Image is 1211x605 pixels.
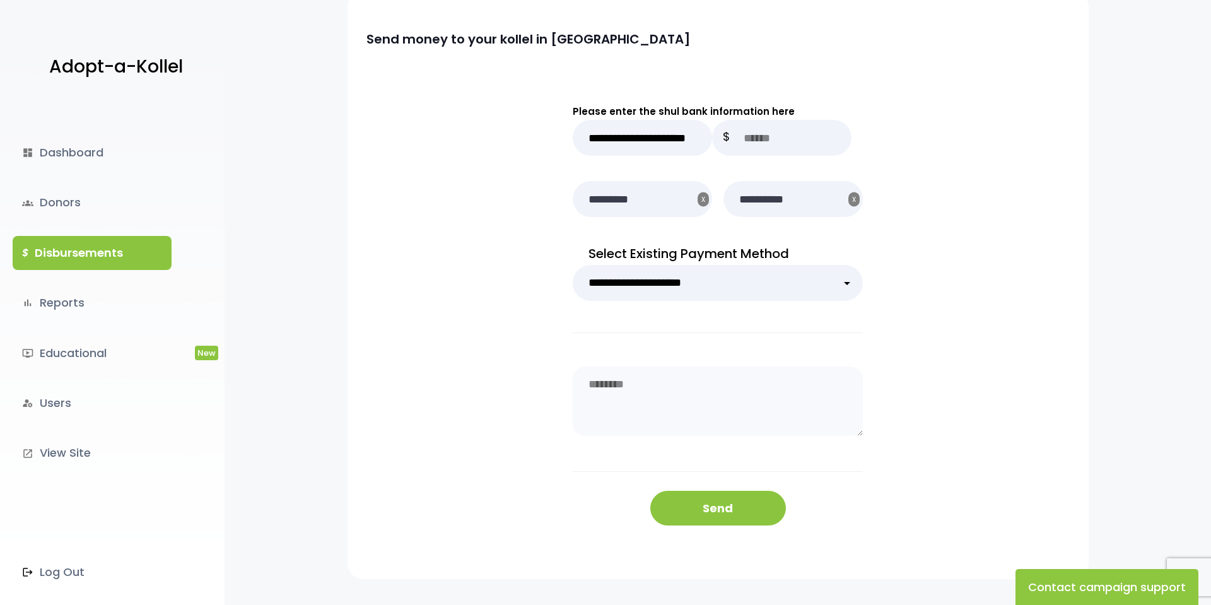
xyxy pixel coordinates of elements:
i: $ [22,244,28,262]
p: Please enter the shul bank information here [573,103,863,120]
a: manage_accountsUsers [13,386,172,420]
a: groupsDonors [13,185,172,220]
i: bar_chart [22,297,33,308]
span: groups [22,197,33,209]
a: Log Out [13,555,172,589]
a: launchView Site [13,436,172,470]
a: bar_chartReports [13,286,172,320]
i: dashboard [22,147,33,158]
button: X [698,192,709,207]
a: ondemand_videoEducationalNew [13,336,172,370]
button: Contact campaign support [1015,569,1198,605]
a: $Disbursements [13,236,172,270]
i: launch [22,448,33,459]
a: Adopt-a-Kollel [43,37,183,98]
button: Send [650,491,786,526]
p: Send money to your kollel in [GEOGRAPHIC_DATA] [366,29,1039,49]
i: ondemand_video [22,348,33,359]
p: Select Existing Payment Method [573,242,863,265]
i: manage_accounts [22,397,33,409]
button: X [848,192,860,207]
p: Adopt-a-Kollel [49,51,183,83]
span: New [195,346,218,360]
p: $ [712,120,740,156]
a: dashboardDashboard [13,136,172,170]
